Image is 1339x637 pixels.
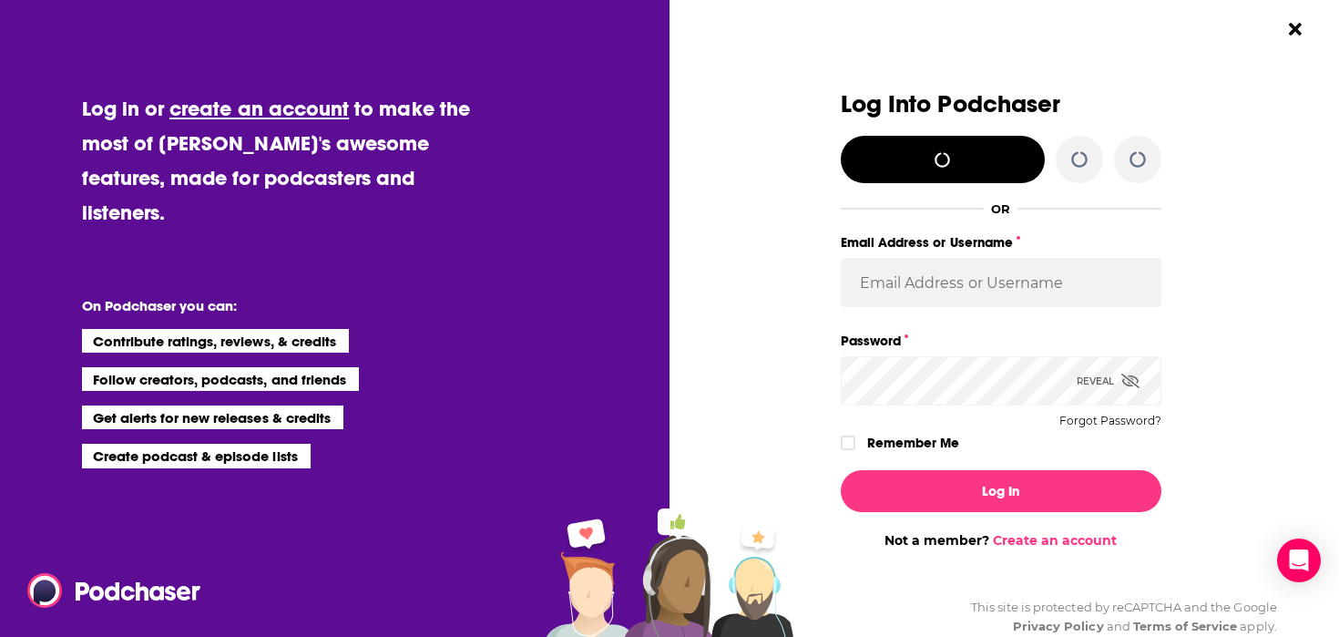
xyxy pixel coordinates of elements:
li: On Podchaser you can: [82,297,446,314]
a: Podchaser - Follow, Share and Rate Podcasts [27,573,188,608]
label: Email Address or Username [841,231,1161,254]
div: This site is protected by reCAPTCHA and the Google and apply. [956,598,1277,636]
h3: Log Into Podchaser [841,91,1161,118]
a: Create an account [993,532,1117,549]
div: OR [991,201,1010,216]
div: Open Intercom Messenger [1277,539,1321,582]
a: Privacy Policy [1013,619,1104,633]
li: Get alerts for new releases & credits [82,406,343,429]
img: Podchaser - Follow, Share and Rate Podcasts [27,573,202,608]
input: Email Address or Username [841,258,1161,307]
button: Close Button [1278,12,1313,46]
div: Reveal [1077,356,1140,406]
a: Terms of Service [1133,619,1238,633]
li: Follow creators, podcasts, and friends [82,367,360,391]
a: create an account [169,96,349,121]
li: Create podcast & episode lists [82,444,311,467]
button: Log In [841,470,1161,512]
div: Not a member? [841,532,1161,549]
li: Contribute ratings, reviews, & credits [82,329,350,353]
label: Remember Me [867,431,959,455]
label: Password [841,329,1161,353]
button: Forgot Password? [1059,415,1161,427]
